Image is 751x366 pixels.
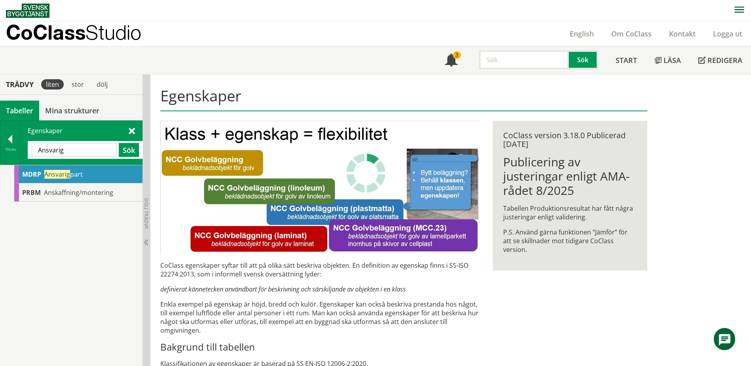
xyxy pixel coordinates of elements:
[607,46,646,74] a: Start
[160,341,481,353] h3: Bakgrund till tabellen
[44,170,83,179] span: part
[67,79,89,90] div: stor
[445,55,458,67] span: Notifikationer
[32,143,116,157] input: Sök
[21,121,142,164] div: Egenskaper
[86,21,141,44] span: Studio
[690,46,751,74] a: Redigera
[503,204,637,221] p: Tabellen Produktionsresultat har fått några justeringar enligt validering.
[561,29,603,38] a: English
[479,50,569,69] input: Sök
[503,131,637,149] div: CoClass version 3.18.0 Publicerad [DATE]
[6,4,49,18] img: Svensk Byggtjänst
[503,155,637,198] h1: Publicering av justeringar enligt AMA-rådet 8/2025
[160,285,406,294] em: definierat kännetecken användbart för beskrivning och särskiljande av objekten i en klass
[143,198,150,229] span: Dölj trädvy
[569,50,598,69] button: Sök
[346,153,386,193] img: Laddar
[44,170,70,179] span: Ansvarig
[6,21,158,46] a: CoClassStudio
[22,170,41,179] span: MDRP
[44,188,113,197] span: Anskaffning/montering
[41,79,64,90] div: liten
[160,261,481,278] p: CoClass egenskaper syftar till att på olika sätt beskriva objekten. En definition av egenskap fin...
[616,55,637,65] span: Start
[664,55,681,65] span: Läsa
[0,146,20,152] div: Tillbaka
[92,79,112,90] div: dölj
[646,46,690,74] a: Läsa
[160,300,481,335] p: Enkla exempel på egenskap är höjd, bredd och kulör. Egenskaper kan också beskriva prestanda hos n...
[436,46,466,74] a: 3
[119,143,139,157] button: Sök
[160,121,481,255] img: bild-till-egenskaper.JPG
[160,87,647,111] h1: Egenskaper
[2,80,38,89] div: Trädvy
[22,188,41,197] span: PRBM
[453,51,461,59] div: 3
[6,28,141,37] p: CoClass
[129,126,135,135] span: Stäng sök
[704,29,751,38] a: Logga ut
[503,228,637,254] p: P.S. Använd gärna funktionen ”Jämför” för att se skillnader mot tidigare CoClass version.
[39,101,105,120] a: Mina strukturer
[707,55,742,65] span: Redigera
[660,29,704,38] a: Kontakt
[603,29,660,38] a: Om CoClass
